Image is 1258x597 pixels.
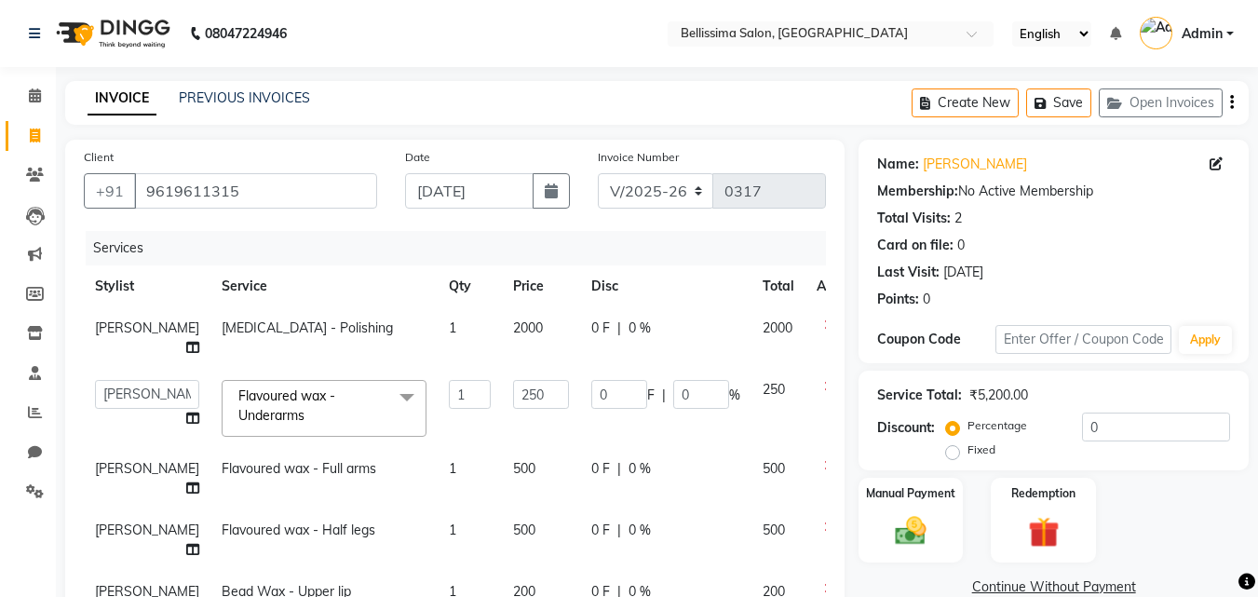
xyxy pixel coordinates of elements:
div: [DATE] [943,263,983,282]
span: [MEDICAL_DATA] - Polishing [222,319,393,336]
div: Discount: [877,418,935,438]
span: [PERSON_NAME] [95,319,199,336]
span: 2000 [763,319,792,336]
div: ₹5,200.00 [969,386,1028,405]
span: 0 % [629,459,651,479]
th: Action [805,265,867,307]
span: 1 [449,522,456,538]
label: Invoice Number [598,149,679,166]
span: Flavoured wax - Half legs [222,522,375,538]
span: 500 [763,522,785,538]
span: 250 [763,381,785,398]
span: | [617,459,621,479]
th: Price [502,265,580,307]
a: [PERSON_NAME] [923,155,1027,174]
span: 1 [449,319,456,336]
th: Disc [580,265,751,307]
div: Name: [877,155,919,174]
span: Admin [1182,24,1223,44]
a: INVOICE [88,82,156,115]
b: 08047224946 [205,7,287,60]
span: 500 [513,522,535,538]
div: Card on file: [877,236,954,255]
button: +91 [84,173,136,209]
span: F [647,386,655,405]
label: Redemption [1011,485,1075,502]
span: Flavoured wax - Underarms [238,387,335,424]
a: Continue Without Payment [862,577,1245,597]
span: 2000 [513,319,543,336]
span: | [662,386,666,405]
span: 0 F [591,319,610,338]
button: Save [1026,88,1091,117]
div: No Active Membership [877,182,1230,201]
span: 500 [513,460,535,477]
img: _cash.svg [886,513,936,549]
th: Service [210,265,438,307]
div: 0 [923,290,930,309]
span: 0 % [629,521,651,540]
img: Admin [1140,17,1172,49]
div: Last Visit: [877,263,940,282]
button: Apply [1179,326,1232,354]
input: Enter Offer / Coupon Code [995,325,1171,354]
th: Total [751,265,805,307]
div: Coupon Code [877,330,994,349]
img: _gift.svg [1019,513,1069,551]
span: % [729,386,740,405]
label: Percentage [967,417,1027,434]
th: Qty [438,265,502,307]
label: Fixed [967,441,995,458]
label: Date [405,149,430,166]
span: | [617,521,621,540]
label: Client [84,149,114,166]
span: 1 [449,460,456,477]
div: Points: [877,290,919,309]
div: Membership: [877,182,958,201]
span: 0 F [591,459,610,479]
a: x [304,407,313,424]
span: 0 F [591,521,610,540]
span: Flavoured wax - Full arms [222,460,376,477]
span: | [617,319,621,338]
div: 0 [957,236,965,255]
button: Open Invoices [1099,88,1223,117]
div: Total Visits: [877,209,951,228]
div: Service Total: [877,386,962,405]
div: Services [86,231,840,265]
span: 0 % [629,319,651,338]
button: Create New [912,88,1019,117]
label: Manual Payment [866,485,955,502]
img: logo [47,7,175,60]
span: [PERSON_NAME] [95,522,199,538]
th: Stylist [84,265,210,307]
span: [PERSON_NAME] [95,460,199,477]
input: Search by Name/Mobile/Email/Code [134,173,377,209]
span: 500 [763,460,785,477]
a: PREVIOUS INVOICES [179,89,310,106]
div: 2 [954,209,962,228]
